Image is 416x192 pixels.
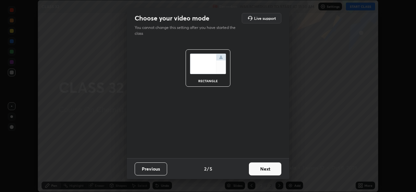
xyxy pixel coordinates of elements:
[204,165,206,172] h4: 2
[249,162,281,175] button: Next
[135,14,209,22] h2: Choose your video mode
[207,165,209,172] h4: /
[135,25,240,36] p: You cannot change this setting after you have started the class
[190,54,226,74] img: normalScreenIcon.ae25ed63.svg
[135,162,167,175] button: Previous
[210,165,212,172] h4: 5
[195,79,221,83] div: rectangle
[254,16,276,20] h5: Live support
